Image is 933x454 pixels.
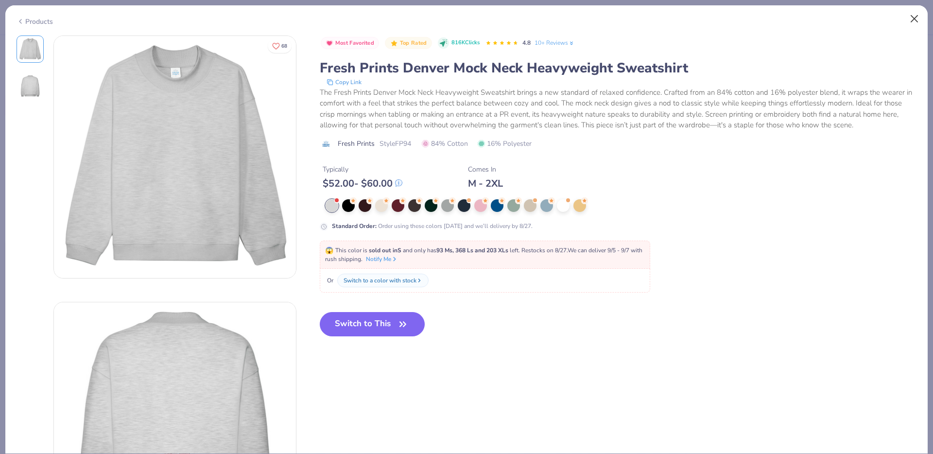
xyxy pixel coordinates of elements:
[468,177,503,190] div: M - 2XL
[522,39,531,47] span: 4.8
[326,39,333,47] img: Most Favorited sort
[18,74,42,98] img: Back
[380,139,411,149] span: Style FP94
[323,164,402,175] div: Typically
[325,246,642,263] span: This color is and only has left . Restocks on 8/27. We can deliver 9/5 - 9/7 with rush shipping.
[335,40,374,46] span: Most Favorited
[535,38,575,47] a: 10+ Reviews
[344,276,416,285] div: Switch to a color with stock
[436,246,508,254] strong: 93 Ms, 368 Ls and 203 XLs
[332,222,377,230] strong: Standard Order :
[268,39,292,53] button: Like
[17,17,53,27] div: Products
[468,164,503,175] div: Comes In
[337,274,429,287] button: Switch to a color with stock
[281,44,287,49] span: 68
[54,36,296,278] img: Front
[390,39,398,47] img: Top Rated sort
[325,246,333,255] span: 😱
[324,77,364,87] button: copy to clipboard
[320,312,425,336] button: Switch to This
[320,87,917,131] div: The Fresh Prints Denver Mock Neck Heavyweight Sweatshirt brings a new standard of relaxed confide...
[325,276,333,285] span: Or
[18,37,42,61] img: Front
[332,222,533,230] div: Order using these colors [DATE] and we’ll delivery by 8/27.
[485,35,518,51] div: 4.8 Stars
[321,37,380,50] button: Badge Button
[320,59,917,77] div: Fresh Prints Denver Mock Neck Heavyweight Sweatshirt
[366,255,398,263] button: Notify Me
[451,39,480,47] span: 816K Clicks
[478,139,532,149] span: 16% Polyester
[323,177,402,190] div: $ 52.00 - $ 60.00
[369,246,401,254] strong: sold out in S
[338,139,375,149] span: Fresh Prints
[400,40,427,46] span: Top Rated
[385,37,432,50] button: Badge Button
[905,10,924,28] button: Close
[320,140,333,148] img: brand logo
[422,139,468,149] span: 84% Cotton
